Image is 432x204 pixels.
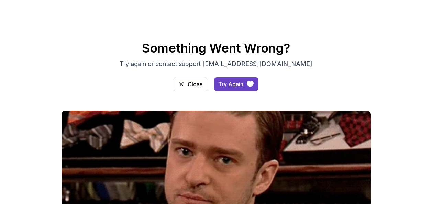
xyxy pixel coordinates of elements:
[188,80,203,88] div: Close
[214,77,258,91] a: access-dashboard
[218,80,243,88] div: Try Again
[3,41,429,55] h2: Something Went Wrong?
[174,77,207,91] button: Close
[174,77,207,91] a: access-dashboard
[101,59,332,69] p: Try again or contact support [EMAIL_ADDRESS][DOMAIN_NAME]
[214,77,258,91] button: Try Again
